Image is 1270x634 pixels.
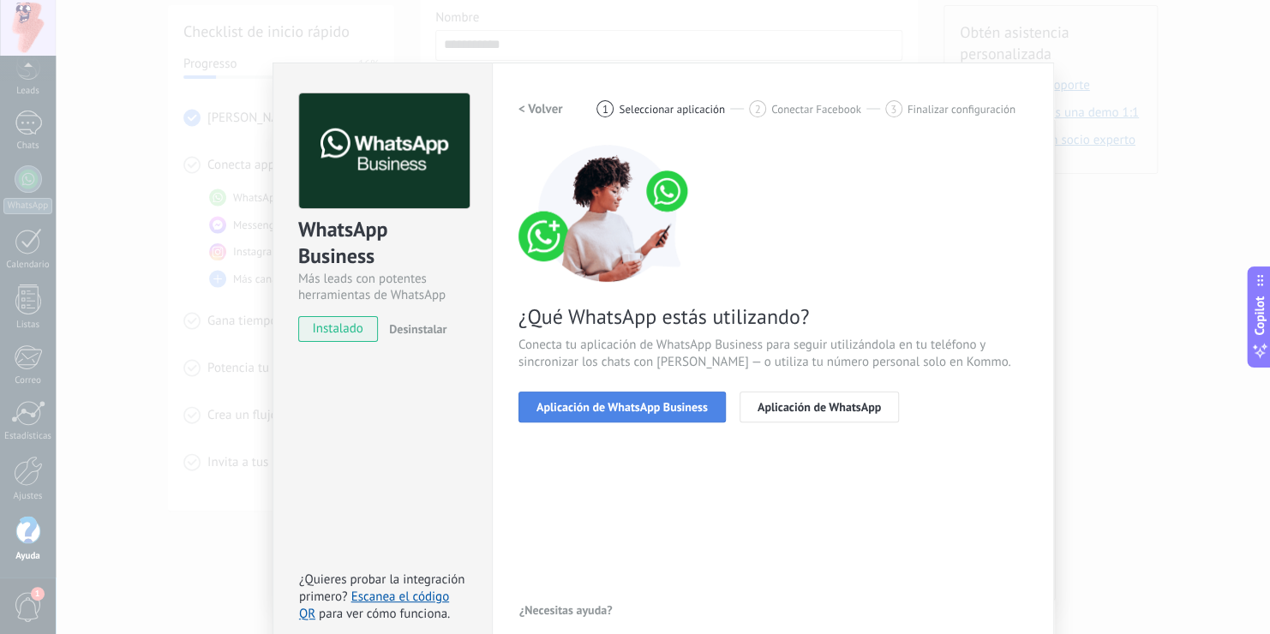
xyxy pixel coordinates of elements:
[518,337,1027,371] span: Conecta tu aplicación de WhatsApp Business para seguir utilizándola en tu teléfono y sincronizar ...
[758,401,881,413] span: Aplicación de WhatsApp
[298,216,467,271] div: WhatsApp Business
[518,392,726,422] button: Aplicación de WhatsApp Business
[382,316,446,342] button: Desinstalar
[754,102,760,117] span: 2
[619,103,725,116] span: Seleccionar aplicación
[771,103,861,116] span: Conectar Facebook
[299,93,470,209] img: logo_main.png
[299,316,377,342] span: instalado
[536,401,708,413] span: Aplicación de WhatsApp Business
[319,606,450,622] span: para ver cómo funciona.
[602,102,608,117] span: 1
[1251,296,1268,336] span: Copilot
[298,271,467,303] div: Más leads con potentes herramientas de WhatsApp
[908,103,1015,116] span: Finalizar configuración
[389,321,446,337] span: Desinstalar
[890,102,896,117] span: 3
[740,392,899,422] button: Aplicación de WhatsApp
[519,604,613,616] span: ¿Necesitas ayuda?
[518,145,698,282] img: connect number
[299,589,449,622] a: Escanea el código QR
[518,597,614,623] button: ¿Necesitas ayuda?
[518,93,563,124] button: < Volver
[299,571,465,605] span: ¿Quieres probar la integración primero?
[518,303,1027,330] span: ¿Qué WhatsApp estás utilizando?
[518,101,563,117] h2: < Volver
